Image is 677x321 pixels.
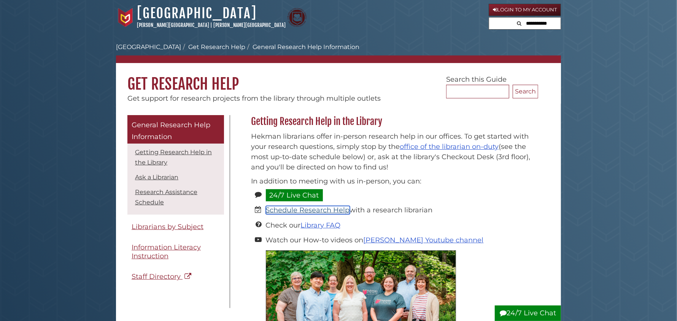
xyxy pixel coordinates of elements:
nav: breadcrumb [116,43,561,63]
button: Search [513,85,538,98]
p: In addition to meeting with us in-person, you can: [251,176,534,187]
li: with a research librarian [266,205,534,215]
a: General Research Help Information [127,115,224,144]
a: office of the librarian on-duty [400,142,499,151]
div: Guide Pages [127,115,224,289]
li: General Research Help Information [245,43,359,52]
h1: Get Research Help [116,63,561,93]
a: [PERSON_NAME] Youtube channel [364,236,484,244]
a: Library FAQ [301,221,341,229]
span: General Research Help Information [132,121,210,141]
a: Schedule Research Help [266,206,350,214]
a: Information Literacy Instruction [127,239,224,264]
p: Hekman librarians offer in-person research help in our offices. To get started with your research... [251,131,534,172]
span: | [210,22,212,28]
a: Staff Directory [127,268,224,285]
a: [PERSON_NAME][GEOGRAPHIC_DATA] [137,22,209,28]
img: Calvin Theological Seminary [288,8,307,27]
a: Getting Research Help in the Library [135,149,212,166]
li: Check our [266,220,534,231]
a: Get Research Help [188,43,245,51]
button: Search [515,17,524,28]
a: [PERSON_NAME][GEOGRAPHIC_DATA] [213,22,286,28]
a: Research Assistance Schedule [135,188,197,206]
a: Ask a Librarian [135,174,178,181]
a: Login to My Account [489,4,561,16]
a: Librarians by Subject [127,218,224,236]
img: Calvin University [116,8,135,27]
a: [GEOGRAPHIC_DATA] [116,43,181,51]
span: Staff Directory [132,272,181,281]
i: Search [517,21,522,26]
a: [GEOGRAPHIC_DATA] [137,5,257,22]
h2: Getting Research Help in the Library [247,115,538,128]
a: 24/7 Live Chat [266,189,323,201]
span: Librarians by Subject [132,223,203,231]
li: Watch our How-to videos on [266,235,534,245]
span: Get support for research projects from the library through multiple outlets [127,94,381,103]
button: 24/7 Live Chat [495,305,561,321]
span: Information Literacy Instruction [132,243,201,260]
